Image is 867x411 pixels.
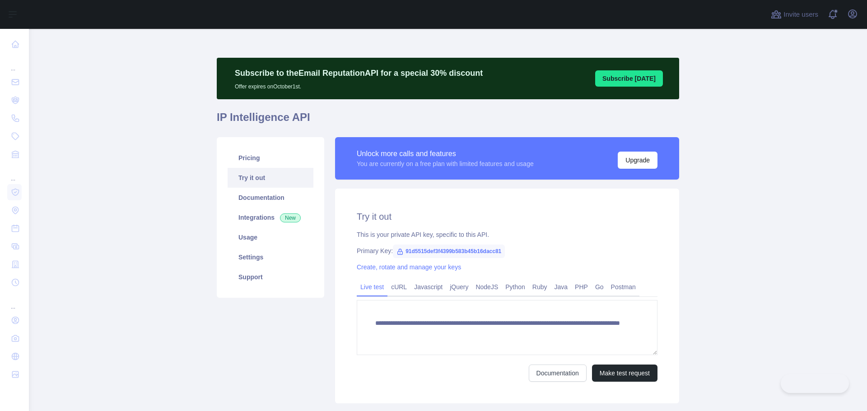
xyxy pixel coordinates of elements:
div: Primary Key: [357,246,657,255]
button: Subscribe [DATE] [595,70,663,87]
span: New [280,213,301,222]
a: PHP [571,280,592,294]
h2: Try it out [357,210,657,223]
h1: IP Intelligence API [217,110,679,132]
p: Subscribe to the Email Reputation API for a special 30 % discount [235,67,483,79]
a: Ruby [529,280,551,294]
a: Go [592,280,607,294]
a: Java [551,280,572,294]
div: This is your private API key, specific to this API. [357,230,657,239]
button: Upgrade [618,152,657,169]
a: jQuery [446,280,472,294]
a: Live test [357,280,387,294]
p: Offer expires on October 1st. [235,79,483,90]
a: Pricing [228,148,313,168]
a: Documentation [228,188,313,208]
div: ... [7,164,22,182]
a: Create, rotate and manage your keys [357,263,461,271]
a: Usage [228,227,313,247]
a: Settings [228,247,313,267]
span: 91d5515def3f4399b583b45b16dacc81 [393,245,505,258]
a: Postman [607,280,639,294]
a: Try it out [228,168,313,188]
a: Support [228,267,313,287]
span: Invite users [783,9,818,20]
iframe: Toggle Customer Support [781,374,849,393]
div: You are currently on a free plan with limited features and usage [357,159,534,168]
a: Documentation [529,365,587,382]
div: Unlock more calls and features [357,148,534,159]
a: Integrations New [228,208,313,227]
button: Make test request [592,365,657,382]
div: ... [7,54,22,72]
button: Invite users [769,7,820,22]
a: cURL [387,280,410,294]
a: NodeJS [472,280,502,294]
a: Javascript [410,280,446,294]
div: ... [7,292,22,310]
a: Python [502,280,529,294]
